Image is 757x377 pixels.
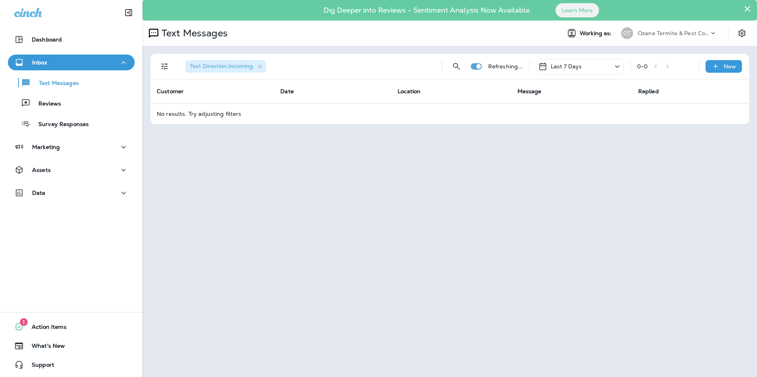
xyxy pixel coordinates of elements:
[555,3,599,17] button: Learn More
[30,121,89,128] p: Survey Responses
[724,63,736,70] p: New
[158,27,228,39] p: Text Messages
[8,55,135,70] button: Inbox
[638,30,709,36] p: Ozane Termite & Pest Control
[637,63,648,70] div: 0 - 0
[8,338,135,354] button: What's New
[8,185,135,201] button: Data
[8,74,135,91] button: Text Messages
[8,32,135,47] button: Dashboard
[638,88,659,95] span: Replied
[30,100,61,108] p: Reviews
[32,190,46,196] p: Data
[32,36,62,43] p: Dashboard
[8,115,135,132] button: Survey Responses
[517,88,542,95] span: Message
[551,63,582,70] p: Last 7 Days
[150,103,749,124] td: No results. Try adjusting filters
[24,362,54,371] span: Support
[280,88,294,95] span: Date
[744,2,751,15] button: Close
[31,80,79,87] p: Text Messages
[32,59,47,66] p: Inbox
[190,62,253,70] span: Text Direction : Incoming
[24,343,65,352] span: What's New
[32,167,51,173] p: Assets
[580,30,613,37] span: Working as:
[735,26,749,40] button: Settings
[8,95,135,111] button: Reviews
[8,162,135,178] button: Assets
[488,63,523,70] p: Refreshing...
[24,324,67,333] span: Action Items
[185,60,266,73] div: Text Direction:Incoming
[301,9,553,11] p: Dig Deeper into Reviews - Sentiment Analysis Now Available
[20,318,28,326] span: 1
[621,27,633,39] div: OT
[8,319,135,335] button: 1Action Items
[449,58,464,74] button: Search Messages
[8,357,135,373] button: Support
[118,5,140,21] button: Collapse Sidebar
[157,58,173,74] button: Filters
[32,144,60,150] p: Marketing
[157,88,184,95] span: Customer
[8,139,135,155] button: Marketing
[398,88,420,95] span: Location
